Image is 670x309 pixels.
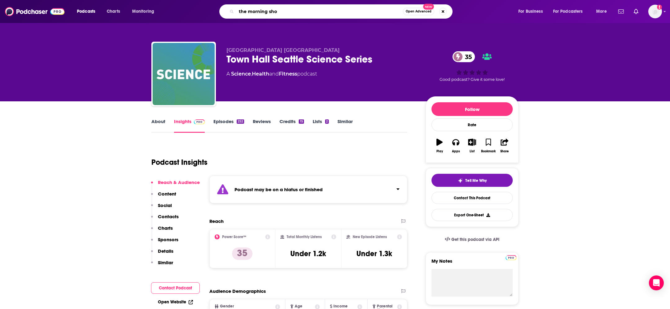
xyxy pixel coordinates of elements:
div: Play [436,150,443,153]
button: Social [151,202,172,214]
div: Open Intercom Messenger [649,275,664,290]
a: Credits15 [279,118,304,133]
a: 35 [453,51,475,62]
img: Podchaser - Follow, Share and Rate Podcasts [5,6,65,17]
h2: Total Monthly Listens [287,235,322,239]
span: Monitoring [132,7,154,16]
img: User Profile [648,5,662,18]
button: Contact Podcast [151,282,200,294]
p: Contacts [158,214,179,219]
a: Fitness [279,71,297,77]
button: Export One-Sheet [431,209,513,221]
a: Episodes252 [213,118,244,133]
strong: Podcast may be on a hiatus or finished [234,187,323,192]
span: For Business [518,7,543,16]
span: New [423,4,434,10]
img: Podchaser Pro [506,255,516,260]
button: Show profile menu [648,5,662,18]
button: Reach & Audience [151,179,200,191]
button: open menu [514,7,551,16]
h2: Audience Demographics [209,288,266,294]
p: Charts [158,225,173,231]
span: Tell Me Why [465,178,487,183]
button: open menu [549,7,592,16]
div: 15 [299,119,304,124]
div: List [470,150,475,153]
h2: Power Score™ [222,235,246,239]
div: Share [500,150,509,153]
a: Show notifications dropdown [631,6,641,17]
button: Play [431,135,448,157]
button: tell me why sparkleTell Me Why [431,174,513,187]
span: Open Advanced [406,10,431,13]
button: Content [151,191,176,202]
a: Lists2 [313,118,329,133]
button: open menu [73,7,103,16]
div: Rate [431,118,513,131]
div: 252 [237,119,244,124]
button: open menu [592,7,614,16]
img: Town Hall Seattle Science Series [153,43,215,105]
a: Reviews [253,118,271,133]
a: Health [252,71,269,77]
div: A podcast [226,70,317,78]
div: Bookmark [481,150,496,153]
span: Logged in as ehladik [648,5,662,18]
div: Apps [452,150,460,153]
a: InsightsPodchaser Pro [174,118,205,133]
button: Follow [431,102,513,116]
span: Age [295,304,302,308]
span: and [269,71,279,77]
div: 35Good podcast? Give it some love! [426,47,519,86]
p: 35 [232,247,252,260]
a: Pro website [506,254,516,260]
a: Similar [337,118,353,133]
h1: Podcast Insights [151,158,208,167]
p: Details [158,248,173,254]
img: tell me why sparkle [458,178,463,183]
span: Charts [107,7,120,16]
section: Click to expand status details [209,176,407,203]
button: open menu [128,7,162,16]
a: Charts [103,7,124,16]
span: Gender [220,304,234,308]
h2: New Episode Listens [353,235,387,239]
button: Bookmark [480,135,496,157]
button: Details [151,248,173,260]
span: [GEOGRAPHIC_DATA] [GEOGRAPHIC_DATA] [226,47,340,53]
p: Content [158,191,176,197]
a: About [151,118,165,133]
a: Show notifications dropdown [616,6,626,17]
p: Reach & Audience [158,179,200,185]
button: Charts [151,225,173,237]
h3: Under 1.2k [290,249,326,258]
button: Open AdvancedNew [403,8,434,15]
a: Get this podcast via API [440,232,504,247]
button: List [464,135,480,157]
button: Apps [448,135,464,157]
span: Podcasts [77,7,95,16]
input: Search podcasts, credits, & more... [236,7,403,16]
span: For Podcasters [553,7,583,16]
span: More [596,7,607,16]
img: Podchaser Pro [194,119,205,124]
p: Social [158,202,172,208]
div: 2 [325,119,329,124]
h3: Under 1.3k [356,249,392,258]
a: Open Website [158,299,193,305]
a: Science [231,71,251,77]
button: Similar [151,260,173,271]
button: Share [497,135,513,157]
span: Get this podcast via API [451,237,499,242]
span: 35 [459,51,475,62]
div: Search podcasts, credits, & more... [225,4,458,19]
span: , [251,71,252,77]
svg: Add a profile image [657,5,662,10]
a: Contact This Podcast [431,192,513,204]
h2: Reach [209,218,224,224]
span: Good podcast? Give it some love! [440,77,505,82]
button: Contacts [151,214,179,225]
p: Similar [158,260,173,265]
